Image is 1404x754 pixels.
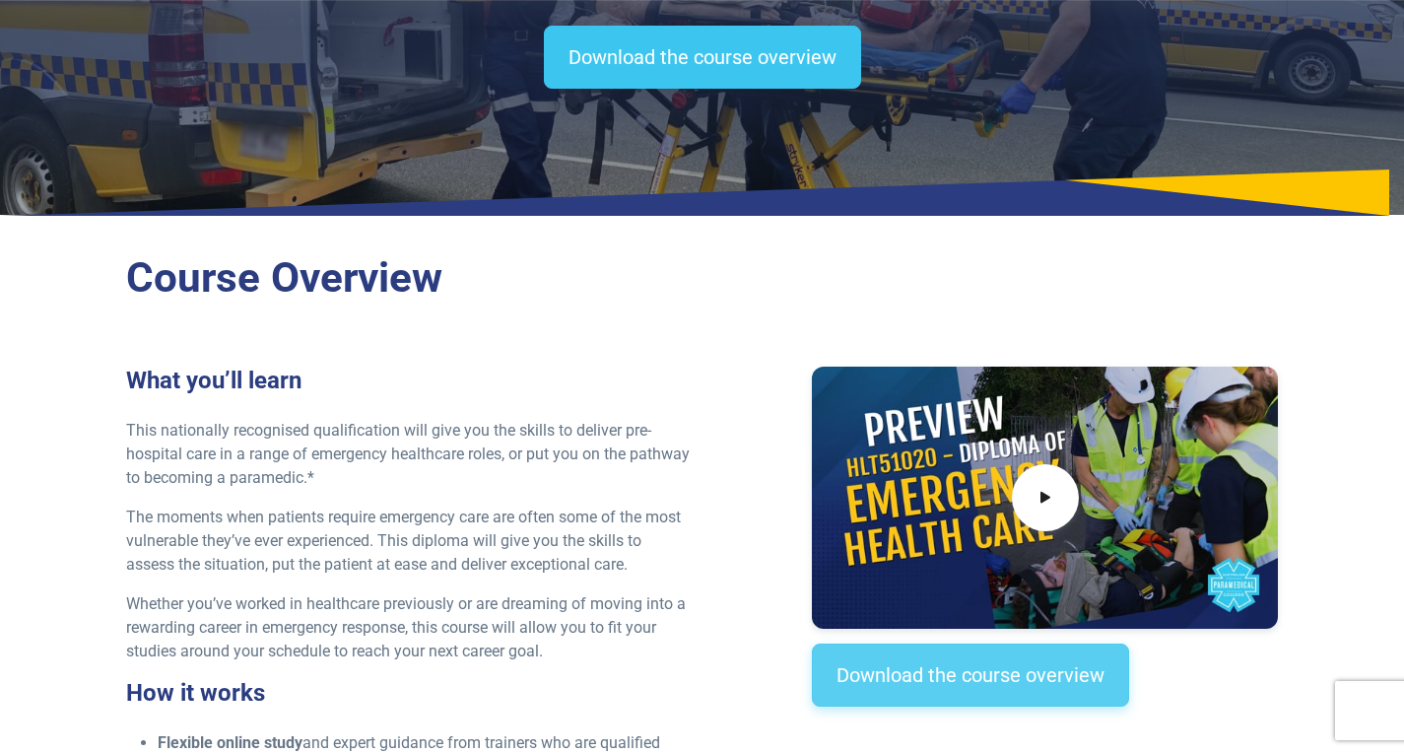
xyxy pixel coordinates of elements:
[126,419,691,490] p: This nationally recognised qualification will give you the skills to deliver pre-hospital care in...
[126,592,691,663] p: Whether you’ve worked in healthcare previously or are dreaming of moving into a rewarding career ...
[812,644,1129,707] a: Download the course overview
[126,506,691,577] p: The moments when patients require emergency care are often some of the most vulnerable they’ve ev...
[126,253,1279,304] h2: Course Overview
[126,367,691,395] h3: What you’ll learn
[544,26,861,89] a: Download the course overview
[158,733,302,752] strong: Flexible online study
[126,679,691,708] h3: How it works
